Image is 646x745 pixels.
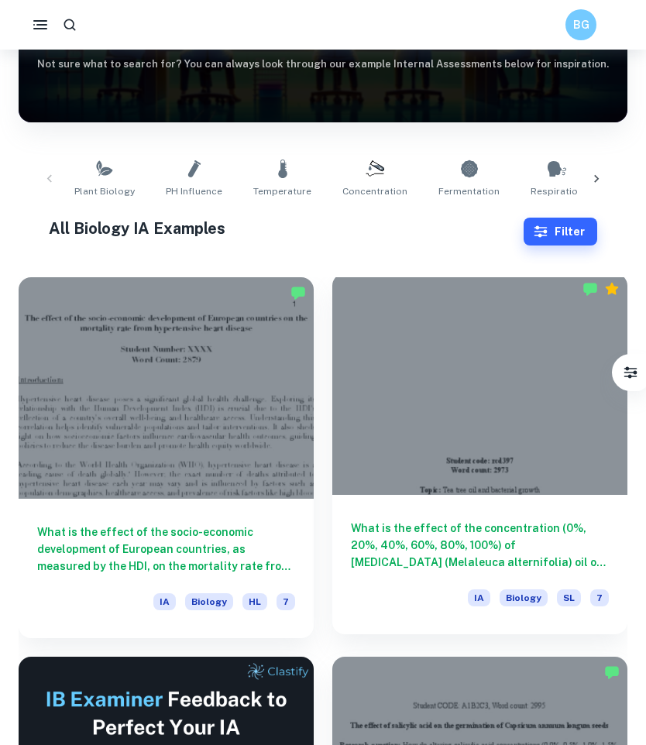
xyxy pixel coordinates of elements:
[565,9,596,40] button: BG
[582,281,598,297] img: Marked
[590,589,609,606] span: 7
[49,217,523,240] h1: All Biology IA Examples
[572,16,590,33] h6: BG
[153,593,176,610] span: IA
[74,184,135,198] span: Plant Biology
[19,277,314,638] a: What is the effect of the socio-economic development of European countries, as measured by the HD...
[19,57,627,72] h6: Not sure what to search for? You can always look through our example Internal Assessments below f...
[615,357,646,388] button: Filter
[531,184,583,198] span: Respiration
[290,285,306,300] img: Marked
[438,184,500,198] span: Fermentation
[524,218,597,245] button: Filter
[185,593,233,610] span: Biology
[253,184,311,198] span: Temperature
[604,281,620,297] div: Premium
[37,524,295,575] h6: What is the effect of the socio-economic development of European countries, as measured by the HD...
[557,589,581,606] span: SL
[342,184,407,198] span: Concentration
[332,277,627,638] a: What is the effect of the concentration (0%, 20%, 40%, 60%, 80%, 100%) of [MEDICAL_DATA] (Melaleu...
[351,520,609,571] h6: What is the effect of the concentration (0%, 20%, 40%, 60%, 80%, 100%) of [MEDICAL_DATA] (Melaleu...
[242,593,267,610] span: HL
[166,184,222,198] span: pH Influence
[277,593,295,610] span: 7
[500,589,548,606] span: Biology
[468,589,490,606] span: IA
[604,664,620,680] img: Marked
